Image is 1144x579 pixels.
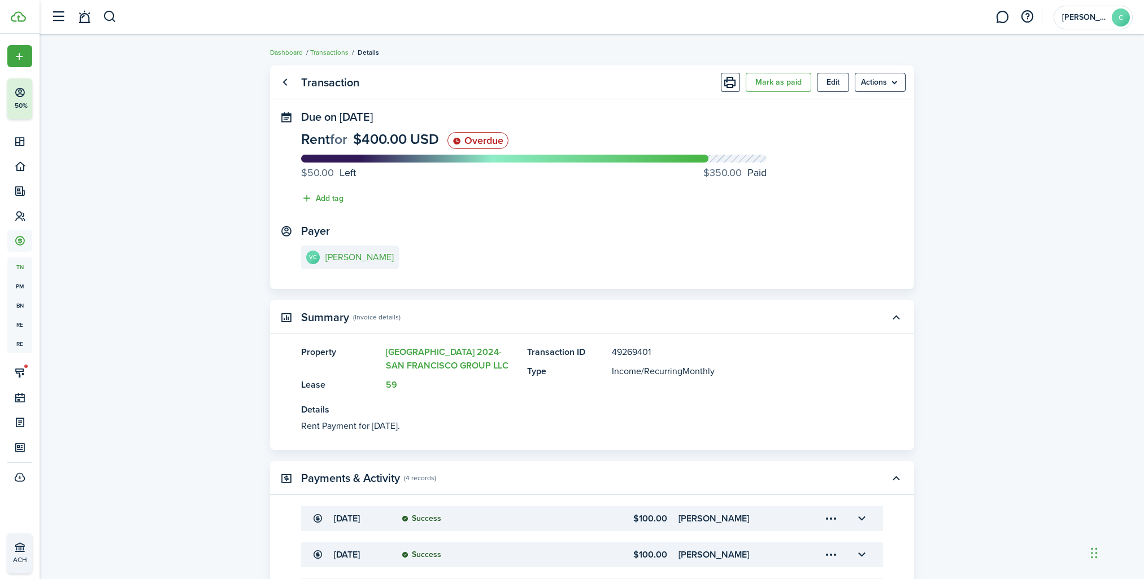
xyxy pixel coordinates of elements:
panel-main-title: Transaction [301,76,359,89]
span: Income [612,365,641,378]
panel-main-title: Details [301,403,849,416]
button: Edit [817,73,849,92]
a: pm [7,277,32,296]
status: Success [402,514,441,523]
img: TenantCloud [11,11,26,22]
progress-caption-label-value: $350.00 [703,165,742,181]
panel-main-title: Summary [301,311,349,324]
span: Details [358,47,379,58]
span: for [330,129,347,150]
panel-main-title: Lease [301,378,380,392]
span: Due on [DATE] [301,108,373,125]
avatar-text: C [1112,8,1130,27]
transaction-details-table-item-client: VILLA Charley [678,512,790,525]
p: ACH [13,555,80,565]
p: 50% [14,101,28,111]
a: bn [7,296,32,315]
panel-main-body: Toggle accordion [270,345,914,450]
status: Overdue [447,132,508,149]
button: Open menu [822,509,841,528]
button: Toggle accordion [886,308,906,327]
button: Open menu [7,45,32,67]
panel-main-title: Property [301,345,380,372]
button: Open sidebar [47,6,69,28]
panel-main-description: 49269401 [612,345,849,359]
e-details-info-title: [PERSON_NAME] [325,252,394,262]
a: Transactions [310,47,349,58]
transaction-details-table-item-date: [DATE] [334,512,390,525]
panel-main-subtitle: (Invoice details) [353,312,401,322]
avatar-text: VC [306,251,320,264]
panel-main-title: Type [527,365,606,378]
button: Toggle accordion [852,545,872,564]
a: tn [7,257,32,277]
iframe: Chat Widget [1088,525,1144,579]
panel-main-subtitle: (4 records) [404,473,436,483]
span: Carmen [1062,14,1107,21]
panel-main-title: Transaction ID [527,345,606,359]
panel-main-title: Payer [301,225,330,238]
progress-caption-label: Paid [703,165,767,181]
span: Recurring Monthly [644,365,715,378]
button: Open resource center [1017,7,1037,27]
a: Notifications [73,3,95,32]
button: Mark as paid [746,73,811,92]
transaction-details-table-item-client: VILLA Charley [678,548,790,562]
span: Rent [301,129,330,150]
a: [GEOGRAPHIC_DATA] 2024- SAN FRANCISCO GROUP LLC [386,345,508,372]
span: $400.00 USD [353,129,439,150]
transaction-details-table-item-amount: $100.00 [566,548,667,562]
a: re [7,334,32,353]
progress-caption-label: Left [301,165,356,181]
button: Print [721,73,740,92]
a: re [7,315,32,334]
button: Toggle accordion [852,509,872,528]
a: Dashboard [270,47,303,58]
transaction-details-table-item-date: [DATE] [334,548,390,562]
button: Toggle accordion [886,468,906,488]
button: Open menu [855,73,906,92]
progress-caption-label-value: $50.00 [301,165,334,181]
panel-main-description: / [612,365,849,378]
panel-main-title: Payments & Activity [301,472,400,485]
button: Open menu [822,545,841,564]
status: Success [402,550,441,559]
button: 50% [7,78,101,119]
a: VC[PERSON_NAME] [301,245,399,269]
button: Search [103,7,117,27]
a: Messaging [991,3,1013,32]
transaction-details-table-item-amount: $100.00 [566,512,667,525]
button: Add tag [301,192,343,205]
div: Drag [1091,536,1098,570]
a: 59 [386,378,397,391]
menu-btn: Actions [855,73,906,92]
panel-main-description: Rent Payment for [DATE]. [301,419,849,433]
a: Go back [276,73,295,92]
a: ACH [7,533,32,573]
